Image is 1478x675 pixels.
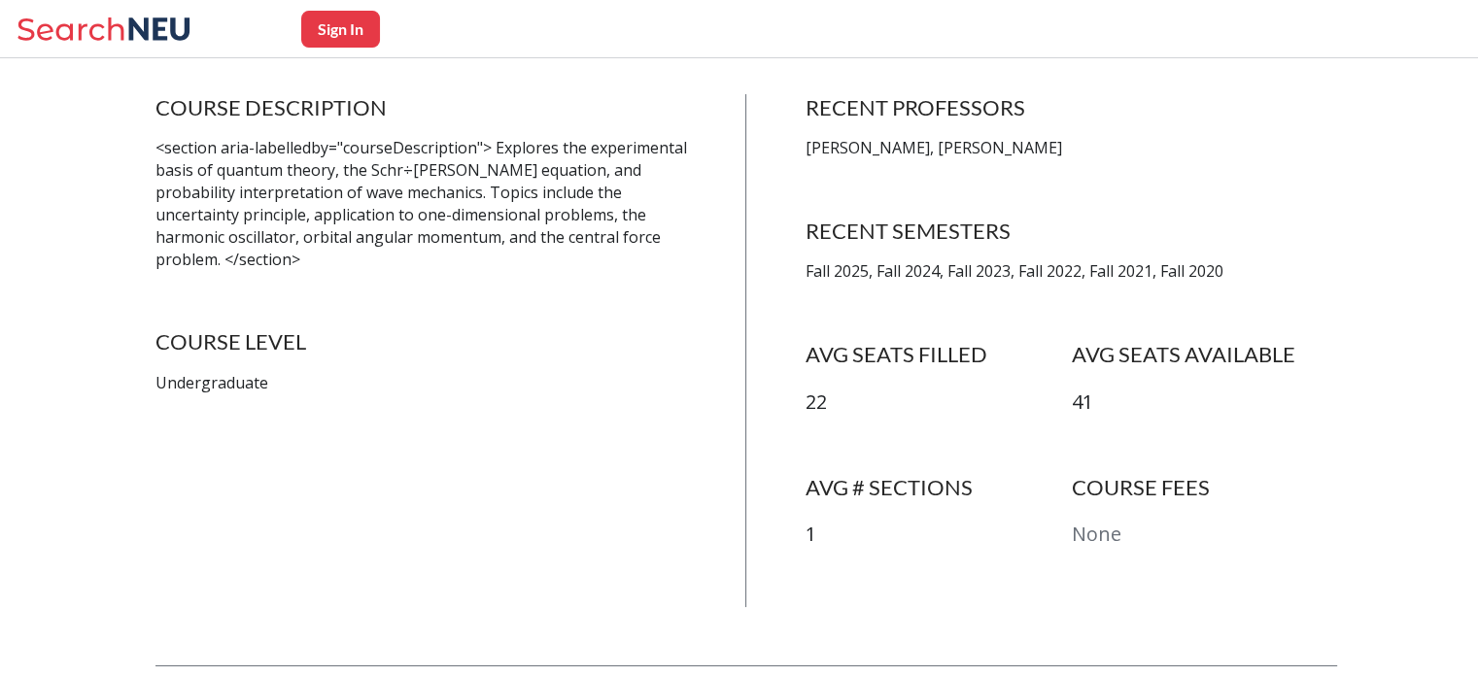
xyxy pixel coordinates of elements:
[155,94,688,121] h4: COURSE DESCRIPTION
[806,474,1072,501] h4: AVG # SECTIONS
[806,218,1338,245] h4: RECENT SEMESTERS
[1072,388,1338,417] p: 41
[1072,521,1338,549] p: None
[155,328,688,355] h4: COURSE LEVEL
[806,341,1072,368] h4: AVG SEATS FILLED
[806,260,1338,283] p: Fall 2025, Fall 2024, Fall 2023, Fall 2022, Fall 2021, Fall 2020
[806,521,1072,549] p: 1
[1072,474,1338,501] h4: COURSE FEES
[1072,341,1338,368] h4: AVG SEATS AVAILABLE
[301,11,380,48] button: Sign In
[806,137,1338,159] p: [PERSON_NAME], [PERSON_NAME]
[806,94,1338,121] h4: RECENT PROFESSORS
[806,388,1072,417] p: 22
[155,372,688,394] p: Undergraduate
[155,137,688,270] p: <section aria-labelledby="courseDescription"> Explores the experimental basis of quantum theory, ...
